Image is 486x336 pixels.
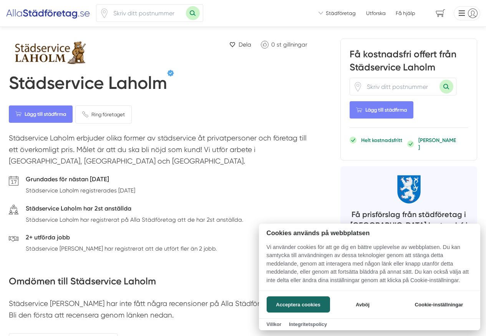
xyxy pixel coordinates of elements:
[259,243,480,290] p: Vi använder cookies för att ge dig en bättre upplevelse av webbplatsen. Du kan samtycka till anvä...
[259,229,480,237] h2: Cookies används på webbplatsen
[405,296,473,313] button: Cookie-inställningar
[267,296,330,313] button: Acceptera cookies
[332,296,393,313] button: Avböj
[267,321,282,327] a: Villkor
[289,321,327,327] a: Integritetspolicy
